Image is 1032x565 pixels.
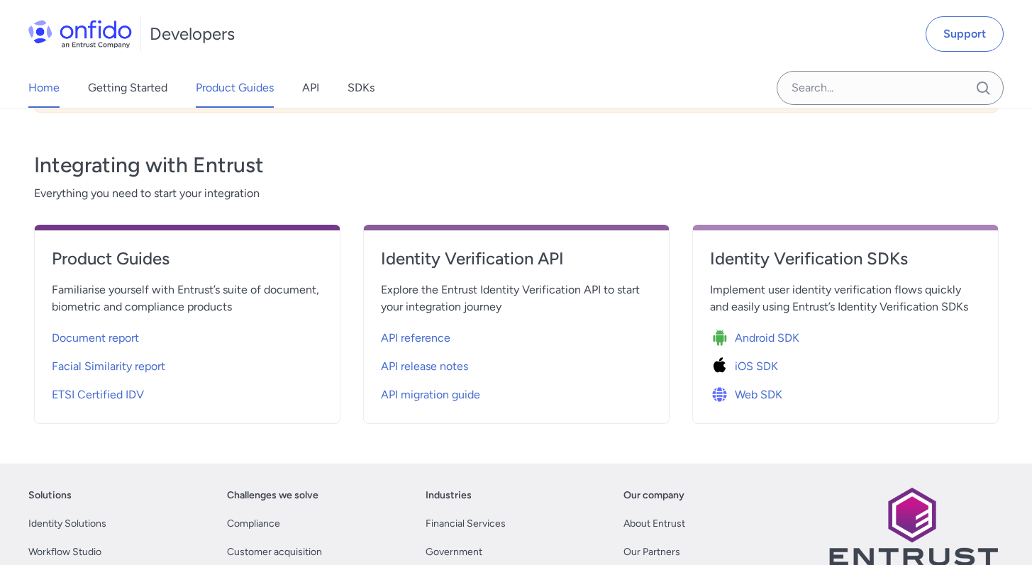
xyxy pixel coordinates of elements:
h3: Integrating with Entrust [34,151,999,179]
a: Government [426,544,482,561]
img: Icon Web SDK [710,385,735,405]
a: About Entrust [623,515,685,532]
a: API release notes [381,349,652,378]
span: API migration guide [381,386,480,403]
a: Industries [426,487,472,504]
img: Onfido Logo [28,20,132,48]
a: ETSI Certified IDV [52,378,323,406]
a: API reference [381,321,652,349]
a: Getting Started [88,68,167,108]
a: Financial Services [426,515,506,532]
h1: Developers [150,23,235,45]
a: Compliance [227,515,280,532]
span: Implement user identity verification flows quickly and easily using Entrust’s Identity Verificati... [710,281,981,315]
span: ETSI Certified IDV [52,386,144,403]
a: Product Guides [196,68,274,108]
h4: Identity Verification SDKs [710,247,981,270]
a: Icon Web SDKWeb SDK [710,378,981,406]
a: Customer acquisition [227,544,322,561]
a: Support [926,16,1004,52]
a: API migration guide [381,378,652,406]
span: Document report [52,330,139,347]
span: iOS SDK [735,358,778,375]
h4: Identity Verification API [381,247,652,270]
img: Icon iOS SDK [710,357,735,376]
a: Product Guides [52,247,323,281]
span: Web SDK [735,386,782,403]
span: Everything you need to start your integration [34,185,999,202]
a: Solutions [28,487,72,504]
a: Workflow Studio [28,544,101,561]
span: API release notes [381,358,468,375]
span: Familiarise yourself with Entrust’s suite of document, biometric and compliance products [52,281,323,315]
a: Document report [52,321,323,349]
a: API [302,68,319,108]
a: Challenges we solve [227,487,318,504]
img: Icon Android SDK [710,328,735,348]
a: Identity Verification SDKs [710,247,981,281]
a: Identity Solutions [28,515,106,532]
span: API reference [381,330,450,347]
input: Onfido search input field [777,71,1004,105]
a: Our Partners [623,544,680,561]
a: Facial Similarity report [52,349,323,378]
a: Our company [623,487,684,504]
a: Icon Android SDKAndroid SDK [710,321,981,349]
a: Icon iOS SDKiOS SDK [710,349,981,378]
a: SDKs [348,68,374,108]
span: Facial Similarity report [52,358,165,375]
span: Explore the Entrust Identity Verification API to start your integration journey [381,281,652,315]
span: Android SDK [735,330,799,347]
h4: Product Guides [52,247,323,270]
a: Identity Verification API [381,247,652,281]
a: Home [28,68,60,108]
